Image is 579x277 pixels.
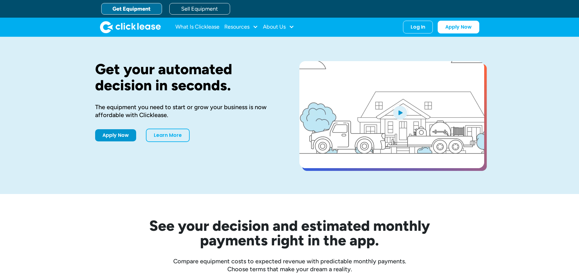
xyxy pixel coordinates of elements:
a: open lightbox [299,61,484,168]
a: What Is Clicklease [175,21,219,33]
h2: See your decision and estimated monthly payments right in the app. [119,218,460,248]
div: About Us [263,21,294,33]
a: Apply Now [438,21,479,33]
img: Blue play button logo on a light blue circular background [392,104,408,121]
h1: Get your automated decision in seconds. [95,61,280,93]
a: Learn More [146,129,190,142]
a: Get Equipment [101,3,162,15]
a: home [100,21,161,33]
div: Resources [224,21,258,33]
a: Apply Now [95,129,136,141]
div: Log In [411,24,425,30]
div: The equipment you need to start or grow your business is now affordable with Clicklease. [95,103,280,119]
img: Clicklease logo [100,21,161,33]
a: Sell Equipment [169,3,230,15]
div: Compare equipment costs to expected revenue with predictable monthly payments. Choose terms that ... [95,257,484,273]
